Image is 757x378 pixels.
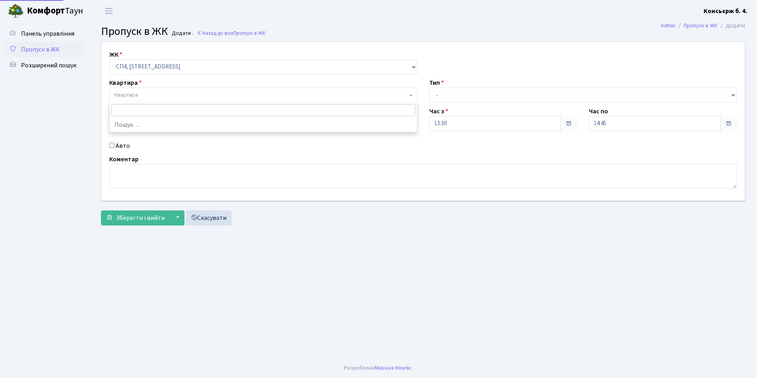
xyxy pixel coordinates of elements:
span: Квартира [114,91,138,99]
label: Час по [589,107,608,116]
b: Комфорт [27,4,65,17]
span: Пропуск в ЖК [101,23,168,39]
label: Авто [116,141,130,151]
label: ЖК [109,50,122,59]
span: Розширений пошук [21,61,76,70]
label: Час з [429,107,448,116]
a: Розширений пошук [4,57,83,73]
a: Пропуск в ЖК [4,42,83,57]
li: Пошук… [110,118,417,132]
a: Пропуск в ЖК [684,21,717,30]
li: Додати [717,21,745,30]
label: Тип [429,78,444,88]
label: Коментар [109,155,139,164]
b: Консьєрж б. 4. [704,7,747,15]
img: logo.png [8,3,24,19]
small: Додати . [170,30,193,37]
a: Назад до всіхПропуск в ЖК [197,29,266,37]
a: Massive Kinetic [375,364,412,372]
span: Пропуск в ЖК [233,29,266,37]
button: Переключити навігацію [99,4,119,17]
span: Пропуск в ЖК [21,45,60,54]
button: Зберегти і вийти [101,210,170,225]
div: Розроблено . [344,364,413,372]
span: Таун [27,4,83,18]
label: Квартира [109,78,142,88]
a: Admin [661,21,675,30]
a: Скасувати [186,210,232,225]
a: Панель управління [4,26,83,42]
span: Панель управління [21,29,74,38]
a: Консьєрж б. 4. [704,6,747,16]
span: Зберегти і вийти [116,214,165,222]
nav: breadcrumb [649,17,757,34]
